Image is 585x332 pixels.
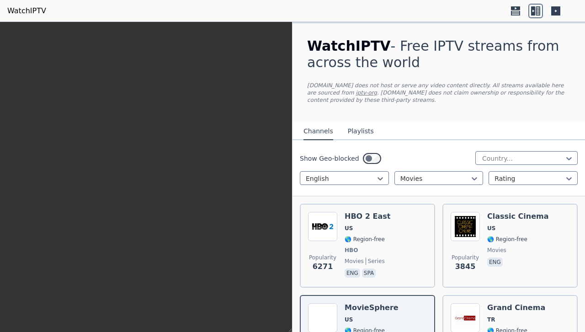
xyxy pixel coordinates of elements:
span: TR [487,316,495,323]
span: US [487,225,495,232]
p: [DOMAIN_NAME] does not host or serve any video content directly. All streams available here are s... [307,82,570,104]
span: series [366,258,385,265]
p: spa [362,269,376,278]
span: Popularity [309,254,336,261]
span: WatchIPTV [307,38,391,54]
span: movies [487,247,506,254]
label: Show Geo-blocked [300,154,359,163]
a: WatchIPTV [7,5,46,16]
span: US [345,316,353,323]
span: 6271 [313,261,333,272]
h6: HBO 2 East [345,212,390,221]
span: HBO [345,247,358,254]
h6: Grand Cinema [487,303,545,312]
span: 🌎 Region-free [345,236,385,243]
span: Popularity [452,254,479,261]
p: eng [487,258,503,267]
button: Playlists [348,123,374,140]
span: US [345,225,353,232]
p: eng [345,269,360,278]
h6: MovieSphere [345,303,399,312]
a: iptv-org [356,90,377,96]
span: movies [345,258,364,265]
span: 🌎 Region-free [487,236,527,243]
img: HBO 2 East [308,212,337,241]
span: 3845 [455,261,476,272]
button: Channels [303,123,333,140]
img: Classic Cinema [451,212,480,241]
h6: Classic Cinema [487,212,549,221]
h1: - Free IPTV streams from across the world [307,38,570,71]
